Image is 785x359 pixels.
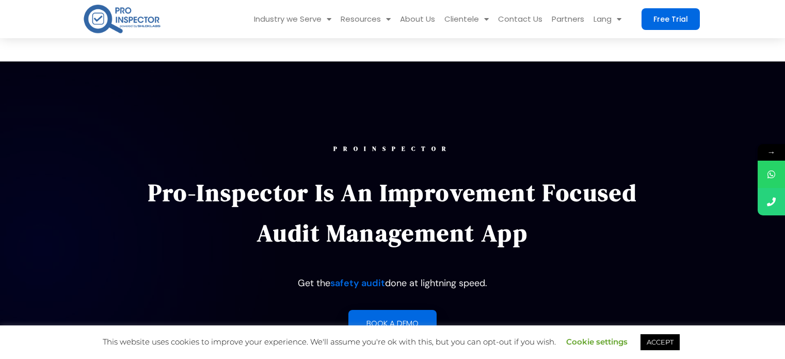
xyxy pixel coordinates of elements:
[83,3,162,35] img: pro-inspector-logo
[642,8,700,30] a: Free Trial
[653,15,688,23] span: Free Trial
[640,334,680,350] a: ACCEPT
[133,173,652,253] p: Pro-Inspector is an improvement focused audit management app
[366,319,419,327] span: Book a demo
[133,274,652,292] p: Get the done at lightning speed.
[758,144,785,161] span: →
[566,337,628,347] a: Cookie settings
[133,146,652,152] div: PROINSPECTOR
[348,310,437,336] a: Book a demo
[103,337,682,347] span: This website uses cookies to improve your experience. We'll assume you're ok with this, but you c...
[330,277,385,289] a: safety audit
